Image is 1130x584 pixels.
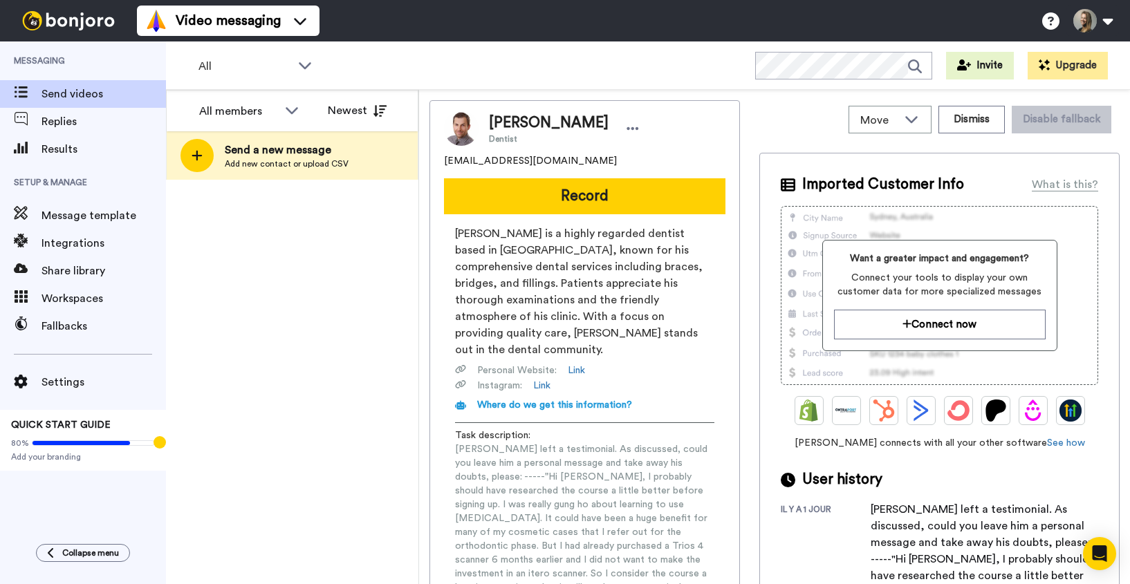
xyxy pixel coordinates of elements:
img: GoHighLevel [1059,399,1082,422]
span: Send a new message [225,142,349,158]
span: Move [860,112,898,129]
img: Drip [1022,399,1044,422]
span: Video messaging [176,11,281,30]
img: bj-logo-header-white.svg [17,11,120,30]
span: QUICK START GUIDE [11,420,111,430]
button: Connect now [834,310,1046,339]
a: Link [568,364,585,377]
img: Patreon [985,399,1007,422]
span: Collapse menu [62,547,119,558]
img: ActiveCampaign [910,399,932,422]
a: Link [533,379,550,393]
span: Fallbacks [41,318,166,335]
button: Record [444,178,725,214]
a: See how [1047,438,1085,448]
div: What is this? [1032,176,1098,193]
span: Message template [41,207,166,224]
span: 80% [11,437,29,449]
span: Personal Website : [477,364,557,377]
img: Ontraport [835,399,858,422]
button: Dismiss [938,106,1005,133]
span: Where do we get this information? [477,400,632,410]
span: Dentist [489,133,609,144]
span: Imported Customer Info [802,174,964,195]
div: All members [199,103,278,120]
span: Workspaces [41,290,166,307]
button: Collapse menu [36,544,130,562]
button: Upgrade [1028,52,1108,79]
span: [PERSON_NAME] connects with all your other software [781,436,1098,450]
span: Settings [41,374,166,390]
span: Replies [41,113,166,130]
span: All [198,58,291,75]
span: [PERSON_NAME] [489,113,609,133]
img: Hubspot [873,399,895,422]
span: Add new contact or upload CSV [225,158,349,169]
img: Image of Gordon Fogel [444,111,479,146]
img: ConvertKit [947,399,970,422]
button: Invite [946,52,1014,79]
div: Tooltip anchor [154,436,166,449]
span: Integrations [41,235,166,252]
span: Connect your tools to display your own customer data for more specialized messages [834,271,1046,299]
span: Instagram : [477,379,522,393]
span: Add your branding [11,451,155,462]
button: Newest [317,97,397,124]
img: Shopify [798,399,820,422]
span: Share library [41,263,166,279]
span: Want a greater impact and engagement? [834,252,1046,265]
span: User history [802,469,882,490]
span: [EMAIL_ADDRESS][DOMAIN_NAME] [444,154,617,168]
span: Results [41,141,166,158]
button: Disable fallback [1012,106,1111,133]
div: Open Intercom Messenger [1083,537,1116,570]
span: [PERSON_NAME] is a highly regarded dentist based in [GEOGRAPHIC_DATA], known for his comprehensiv... [455,225,714,358]
span: Task description : [455,428,552,442]
span: Send videos [41,86,166,102]
img: vm-color.svg [145,10,167,32]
